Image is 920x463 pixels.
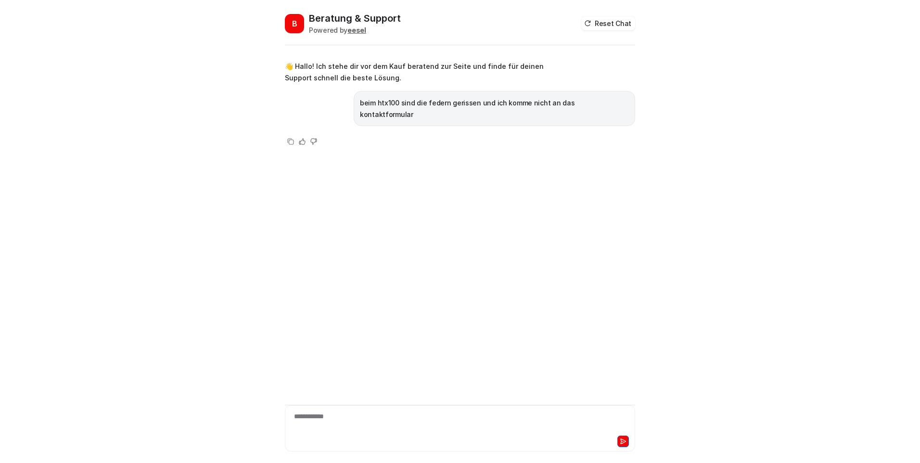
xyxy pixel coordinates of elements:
span: B [285,14,304,33]
p: beim htx100 sind die federn gerissen und ich komme nicht an das kontaktformular [360,97,629,120]
b: eesel [347,26,366,34]
button: Reset Chat [581,16,635,30]
p: 👋 Hallo! Ich stehe dir vor dem Kauf beratend zur Seite und finde für deinen Support schnell die b... [285,61,566,84]
div: Powered by [309,25,401,35]
h2: Beratung & Support [309,12,401,25]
